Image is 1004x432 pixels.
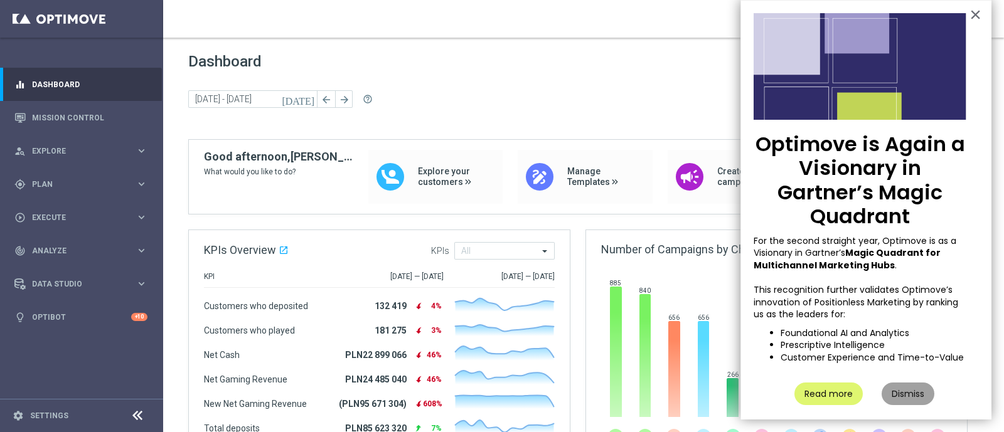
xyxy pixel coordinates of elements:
[32,181,136,188] span: Plan
[30,412,68,419] a: Settings
[32,300,131,334] a: Optibot
[136,145,147,157] i: keyboard_arrow_right
[32,247,136,255] span: Analyze
[882,382,934,405] button: Dismiss
[14,278,136,290] div: Data Studio
[13,410,24,421] i: settings
[14,101,147,134] div: Mission Control
[14,212,26,223] i: play_circle_outline
[131,313,147,321] div: +10
[14,179,26,190] i: gps_fixed
[136,245,147,256] i: keyboard_arrow_right
[14,145,26,157] i: person_search
[781,352,966,364] li: Customer Experience and Time-to-Value
[14,68,147,101] div: Dashboard
[14,312,26,323] i: lightbulb
[781,339,966,352] li: Prescriptive Intelligence
[14,79,26,90] i: equalizer
[895,259,897,271] span: .
[781,327,966,340] li: Foundational AI and Analytics
[14,212,136,223] div: Execute
[14,145,136,157] div: Explore
[14,300,147,334] div: Optibot
[754,234,959,260] span: For the second straight year, Optimove is as a Visionary in Gartner’s
[14,179,136,190] div: Plan
[754,284,966,321] p: This recognition further validates Optimove’s innovation of Positionless Marketing by ranking us ...
[794,382,863,405] button: Read more
[14,245,136,256] div: Analyze
[136,278,147,290] i: keyboard_arrow_right
[32,101,147,134] a: Mission Control
[136,211,147,223] i: keyboard_arrow_right
[969,4,981,24] button: Close
[32,214,136,221] span: Execute
[14,245,26,256] i: track_changes
[754,246,943,271] strong: Magic Quadrant for Multichannel Marketing Hubs
[32,147,136,155] span: Explore
[754,132,966,229] p: Optimove is Again a Visionary in Gartner’s Magic Quadrant
[32,68,147,101] a: Dashboard
[32,280,136,288] span: Data Studio
[136,178,147,190] i: keyboard_arrow_right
